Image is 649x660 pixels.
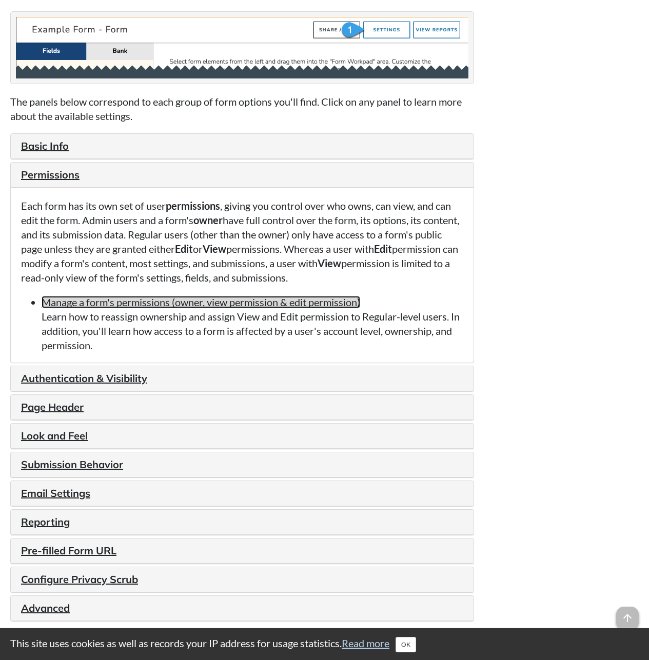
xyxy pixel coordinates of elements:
p: The panels below correspond to each group of form options you'll find. Click on any panel to lear... [10,94,474,123]
a: Advanced [21,602,70,614]
strong: permissions [166,199,220,212]
button: Close [396,637,416,652]
strong: Edit [175,243,193,255]
strong: Edit [374,243,392,255]
a: Page Header [21,401,84,413]
a: Authentication & Visibility [21,372,147,385]
a: Manage a form's permissions (owner, view permission & edit permission) [42,296,360,308]
img: navigating to a form settings [16,17,468,78]
strong: View [318,257,341,269]
span: arrow_upward [616,607,639,629]
a: Basic Info [21,139,69,152]
a: arrow_upward [616,608,639,620]
a: Reporting [21,515,70,528]
a: Read more [342,637,389,649]
a: Permissions [21,168,80,181]
strong: owner [193,214,223,226]
a: Configure Privacy Scrub [21,573,138,586]
strong: View [203,243,226,255]
a: Email Settings [21,487,90,499]
a: Submission Behavior [21,458,123,471]
li: Learn how to reassign ownership and assign View and Edit permission to Regular-level users. In ad... [42,295,463,352]
a: Pre-filled Form URL [21,544,116,557]
a: Look and Feel [21,429,88,442]
p: Each form has its own set of user , giving you control over who owns, can view, and can edit the ... [21,198,463,285]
